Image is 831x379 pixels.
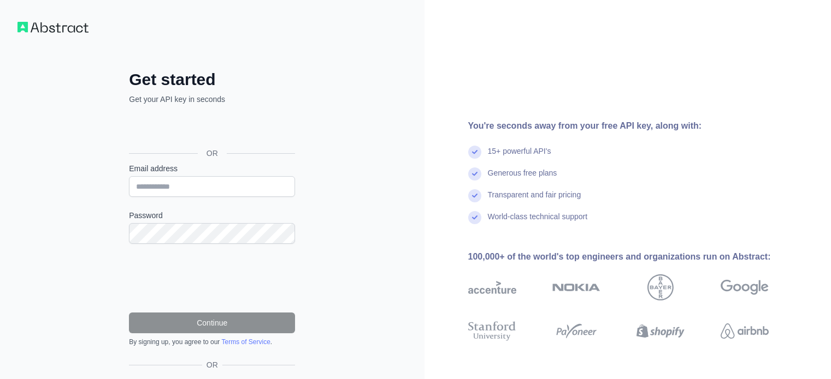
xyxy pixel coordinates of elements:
img: accenture [468,274,516,300]
div: You're seconds away from your free API key, along with: [468,119,804,133]
div: Transparent and fair pricing [488,189,581,211]
img: check mark [468,146,481,159]
div: By signing up, you agree to our . [129,338,295,346]
div: World-class technical support [488,211,588,233]
img: bayer [647,274,674,300]
iframe: reCAPTCHA [129,257,295,299]
img: Workflow [17,22,89,33]
img: stanford university [468,319,516,343]
div: 15+ powerful API's [488,146,551,167]
div: Generous free plans [488,167,557,189]
span: OR [198,148,227,159]
div: 100,000+ of the world's top engineers and organizations run on Abstract: [468,250,804,263]
a: Terms of Service [221,338,270,346]
img: payoneer [552,319,600,343]
label: Email address [129,163,295,174]
label: Password [129,210,295,221]
span: OR [202,359,222,370]
img: nokia [552,274,600,300]
button: Continue [129,312,295,333]
img: check mark [468,167,481,181]
img: shopify [636,319,685,343]
p: Get your API key in seconds [129,94,295,105]
img: google [721,274,769,300]
img: check mark [468,189,481,202]
img: check mark [468,211,481,224]
iframe: Sign in with Google Button [123,117,298,141]
img: airbnb [721,319,769,343]
h2: Get started [129,70,295,89]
